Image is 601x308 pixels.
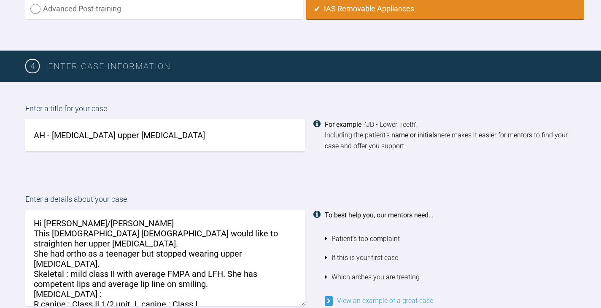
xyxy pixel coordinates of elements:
li: If this is your first case [325,248,576,268]
input: JD - Lower Teeth [25,119,305,152]
strong: name or initials [391,131,437,139]
label: Enter a details about your case [25,193,576,210]
strong: To best help you, our mentors need... [325,211,434,219]
div: 'JD - Lower Teeth'. Including the patient's here makes it easier for mentors to find your case an... [325,119,576,152]
h3: Enter case information [48,59,576,73]
textarea: Hi [PERSON_NAME]/[PERSON_NAME] This [DEMOGRAPHIC_DATA] [DEMOGRAPHIC_DATA] would like to straighte... [25,210,305,306]
a: View an example of a great case [325,297,433,305]
strong: For example - [325,121,365,129]
label: Enter a title for your case [25,103,576,119]
span: 4 [25,59,40,73]
li: Which arches you are treating [325,268,576,287]
li: Patient's top complaint [325,229,576,249]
